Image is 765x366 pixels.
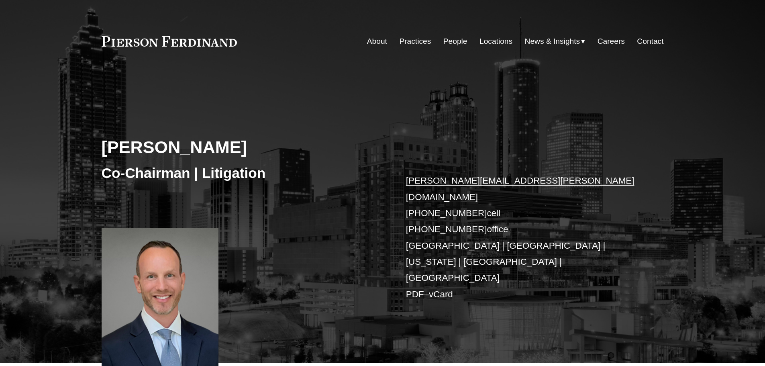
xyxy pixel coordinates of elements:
a: vCard [429,289,453,299]
a: Locations [479,34,512,49]
h3: Co-Chairman | Litigation [102,164,383,182]
a: folder dropdown [525,34,585,49]
a: People [443,34,467,49]
a: [PHONE_NUMBER] [406,208,487,218]
a: Contact [637,34,663,49]
p: cell office [GEOGRAPHIC_DATA] | [GEOGRAPHIC_DATA] | [US_STATE] | [GEOGRAPHIC_DATA] | [GEOGRAPHIC_... [406,173,640,303]
a: [PERSON_NAME][EMAIL_ADDRESS][PERSON_NAME][DOMAIN_NAME] [406,176,634,202]
a: Practices [399,34,431,49]
a: PDF [406,289,424,299]
span: News & Insights [525,35,580,49]
h2: [PERSON_NAME] [102,137,383,157]
a: About [367,34,387,49]
a: Careers [598,34,625,49]
a: [PHONE_NUMBER] [406,224,487,234]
